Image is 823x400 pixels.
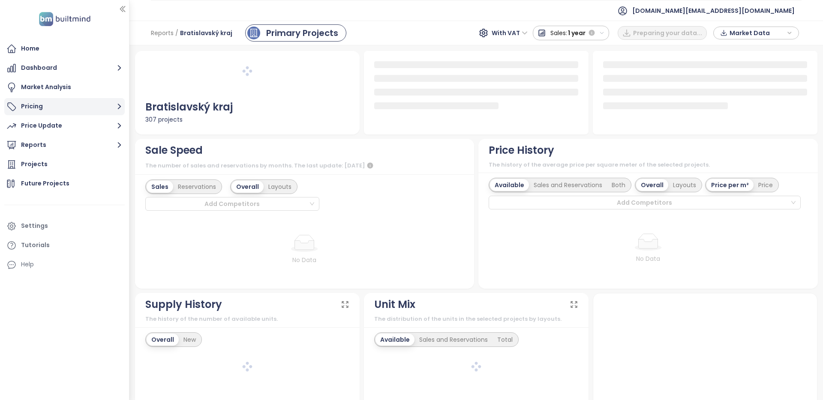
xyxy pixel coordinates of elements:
[4,117,125,134] button: Price Update
[147,334,179,346] div: Overall
[4,175,125,192] a: Future Projects
[4,256,125,273] div: Help
[490,179,529,191] div: Available
[618,26,707,40] button: Preparing your data...
[36,10,93,28] img: logo
[170,255,439,265] div: No Data
[374,315,578,323] div: The distribution of the units in the selected projects by layouts.
[21,178,69,189] div: Future Projects
[145,99,349,115] div: Bratislavský kraj
[145,161,464,171] div: The number of sales and reservations by months. The last update: [DATE]
[489,142,554,158] div: Price History
[21,159,48,170] div: Projects
[529,179,607,191] div: Sales and Reservations
[180,25,232,41] span: Bratislavský kraj
[21,82,71,93] div: Market Analysis
[145,115,349,124] div: 307 projects
[21,120,62,131] div: Price Update
[173,181,221,193] div: Reservations
[145,142,203,158] div: Sale Speed
[245,24,346,42] a: primary
[4,137,125,154] button: Reports
[636,179,668,191] div: Overall
[4,156,125,173] a: Projects
[415,334,493,346] div: Sales and Reservations
[4,98,125,115] button: Pricing
[4,40,125,57] a: Home
[21,259,34,270] div: Help
[264,181,296,193] div: Layouts
[550,25,567,41] span: Sales:
[754,179,778,191] div: Price
[374,296,415,313] div: Unit Mix
[493,334,517,346] div: Total
[492,27,528,39] span: With VAT
[21,43,39,54] div: Home
[4,60,125,77] button: Dashboard
[568,25,586,41] span: 1 year
[4,79,125,96] a: Market Analysis
[21,221,48,231] div: Settings
[151,25,174,41] span: Reports
[175,25,178,41] span: /
[21,240,50,251] div: Tutorials
[147,181,173,193] div: Sales
[633,28,702,38] span: Preparing your data...
[266,27,338,39] div: Primary Projects
[4,237,125,254] a: Tutorials
[489,161,808,169] div: The history of the average price per square meter of the selected projects.
[4,218,125,235] a: Settings
[514,254,783,263] div: No Data
[231,181,264,193] div: Overall
[607,179,630,191] div: Both
[718,27,794,39] div: button
[706,179,754,191] div: Price per m²
[145,296,222,313] div: Supply History
[668,179,701,191] div: Layouts
[145,315,349,323] div: The history of the number of available units.
[533,26,610,40] button: Sales:1 year
[730,27,785,39] span: Market Data
[632,0,795,21] span: [DOMAIN_NAME][EMAIL_ADDRESS][DOMAIN_NAME]
[179,334,201,346] div: New
[375,334,415,346] div: Available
